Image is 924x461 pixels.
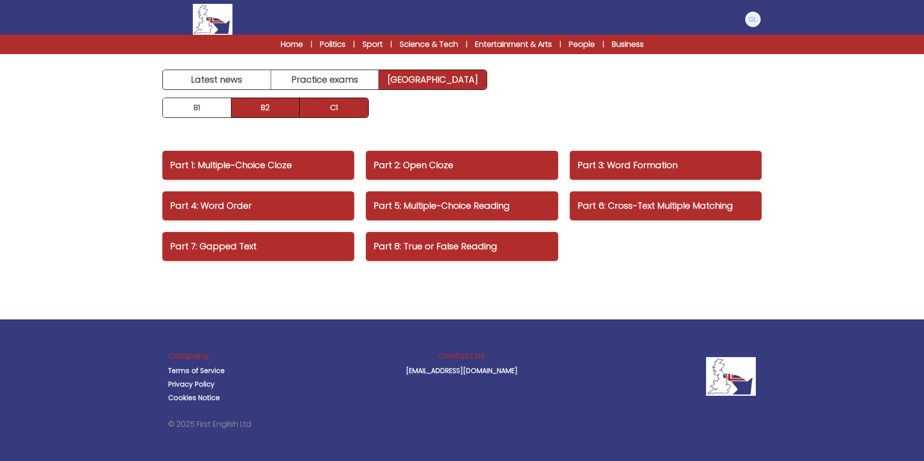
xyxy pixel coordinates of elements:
[168,393,220,403] a: Cookies Notice
[281,39,303,50] a: Home
[560,40,561,49] span: |
[577,199,754,213] p: Part 6: Cross-Text Multiple Matching
[603,40,604,49] span: |
[366,232,558,261] a: Part 8: True or False Reading
[170,240,346,253] p: Part 7: Gapped Text
[162,4,263,35] a: Logo
[745,12,761,27] img: Gianluca Lacorte
[570,191,762,220] a: Part 6: Cross-Text Multiple Matching
[374,199,550,213] p: Part 5: Multiple-Choice Reading
[193,4,232,35] img: Logo
[168,379,215,389] a: Privacy Policy
[271,70,379,89] a: Practice exams
[168,350,209,362] h3: Company
[168,418,251,430] p: © 2025 First English Ltd
[353,40,355,49] span: |
[400,39,458,50] a: Science & Tech
[577,158,754,172] p: Part 3: Word Formation
[406,366,518,375] a: [EMAIL_ADDRESS][DOMAIN_NAME]
[570,151,762,180] a: Part 3: Word Formation
[162,232,354,261] a: Part 7: Gapped Text
[612,39,644,50] a: Business
[366,151,558,180] a: Part 2: Open Cloze
[320,39,346,50] a: Politics
[569,39,595,50] a: People
[163,70,271,89] a: Latest news
[366,191,558,220] a: Part 5: Multiple-Choice Reading
[300,98,368,117] a: C1
[466,40,467,49] span: |
[379,70,487,89] a: [GEOGRAPHIC_DATA]
[374,158,550,172] p: Part 2: Open Cloze
[162,191,354,220] a: Part 4: Word Order
[374,240,550,253] p: Part 8: True or False Reading
[706,357,756,396] img: Company Logo
[162,151,354,180] a: Part 1: Multiple-Choice Cloze
[362,39,383,50] a: Sport
[163,98,231,117] a: B1
[390,40,392,49] span: |
[170,158,346,172] p: Part 1: Multiple-Choice Cloze
[311,40,312,49] span: |
[231,98,300,117] a: B2
[168,366,225,375] a: Terms of Service
[475,39,552,50] a: Entertainment & Arts
[439,350,485,362] h3: Contact Us
[170,199,346,213] p: Part 4: Word Order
